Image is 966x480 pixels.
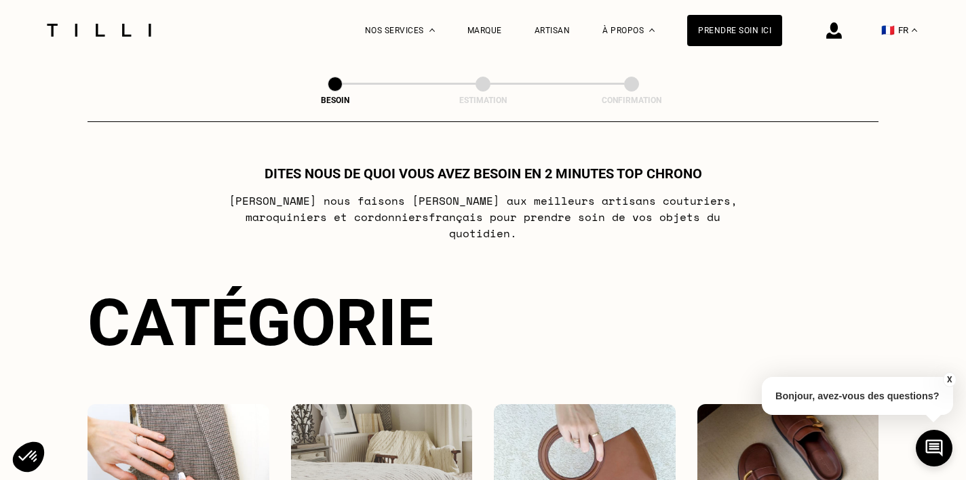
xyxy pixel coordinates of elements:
[564,96,699,105] div: Confirmation
[265,165,702,182] h1: Dites nous de quoi vous avez besoin en 2 minutes top chrono
[88,285,878,361] div: Catégorie
[42,24,156,37] img: Logo du service de couturière Tilli
[826,22,842,39] img: icône connexion
[214,193,752,241] p: [PERSON_NAME] nous faisons [PERSON_NAME] aux meilleurs artisans couturiers , maroquiniers et cord...
[429,28,435,32] img: Menu déroulant
[942,372,956,387] button: X
[467,26,502,35] a: Marque
[415,96,551,105] div: Estimation
[267,96,403,105] div: Besoin
[535,26,571,35] a: Artisan
[649,28,655,32] img: Menu déroulant à propos
[762,377,953,415] p: Bonjour, avez-vous des questions?
[881,24,895,37] span: 🇫🇷
[912,28,917,32] img: menu déroulant
[687,15,782,46] a: Prendre soin ici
